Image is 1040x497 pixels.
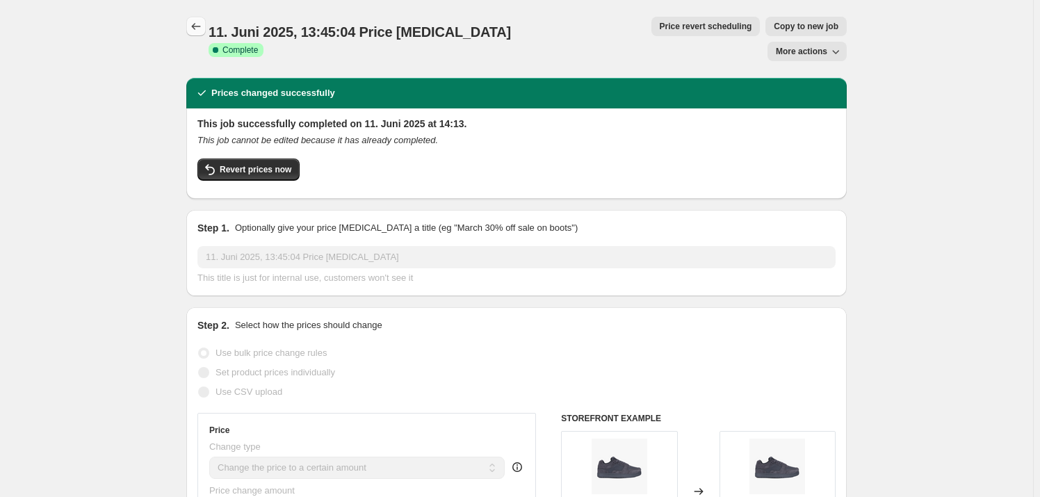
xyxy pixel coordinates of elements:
h2: This job successfully completed on 11. Juni 2025 at 14:13. [197,117,836,131]
div: help [510,460,524,474]
span: Price change amount [209,485,295,496]
button: Price revert scheduling [651,17,761,36]
i: This job cannot be edited because it has already completed. [197,135,438,145]
button: Price change jobs [186,17,206,36]
h3: Price [209,425,229,436]
span: Change type [209,441,261,452]
img: Zeichenflaeche17_80x.png [749,439,805,494]
input: 30% off holiday sale [197,246,836,268]
span: Use bulk price change rules [216,348,327,358]
span: Price revert scheduling [660,21,752,32]
span: Copy to new job [774,21,838,32]
span: 11. Juni 2025, 13:45:04 Price [MEDICAL_DATA] [209,24,511,40]
span: Complete [222,44,258,56]
h2: Step 1. [197,221,229,235]
span: This title is just for internal use, customers won't see it [197,272,413,283]
p: Optionally give your price [MEDICAL_DATA] a title (eg "March 30% off sale on boots") [235,221,578,235]
h6: STOREFRONT EXAMPLE [561,413,836,424]
h2: Step 2. [197,318,229,332]
span: More actions [776,46,827,57]
span: Revert prices now [220,164,291,175]
p: Select how the prices should change [235,318,382,332]
button: Revert prices now [197,158,300,181]
img: Zeichenflaeche17_80x.png [592,439,647,494]
span: Use CSV upload [216,386,282,397]
span: Set product prices individually [216,367,335,377]
button: More actions [767,42,847,61]
button: Copy to new job [765,17,847,36]
h2: Prices changed successfully [211,86,335,100]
